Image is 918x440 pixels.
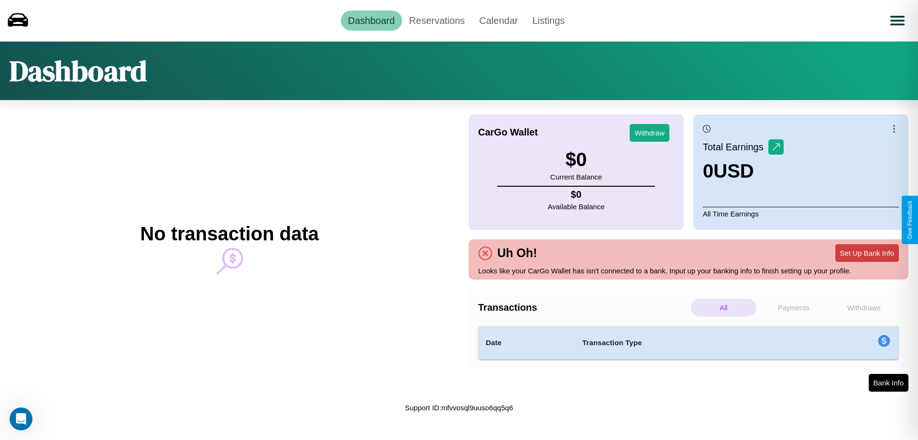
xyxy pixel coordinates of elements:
[478,302,688,313] h4: Transactions
[761,299,827,316] p: Payments
[478,264,899,277] p: Looks like your CarGo Wallet has isn't connected to a bank. Input up your banking info to finish ...
[831,299,896,316] p: Withdraws
[582,337,799,349] h4: Transaction Type
[478,326,899,360] table: simple table
[869,374,908,392] button: Bank Info
[405,401,513,414] p: Support ID: mfvvosql9uuso6qq5q6
[10,51,147,90] h1: Dashboard
[478,127,538,138] h4: CarGo Wallet
[703,160,784,182] h3: 0 USD
[703,207,899,220] p: All Time Earnings
[550,170,602,183] p: Current Balance
[525,11,572,31] a: Listings
[548,200,605,213] p: Available Balance
[10,407,33,430] iframe: Intercom live chat
[140,223,318,245] h2: No transaction data
[835,244,899,262] button: Set Up Bank Info
[691,299,756,316] p: All
[884,7,911,34] button: Open menu
[341,11,402,31] a: Dashboard
[492,246,542,260] h4: Uh Oh!
[548,189,605,200] h4: $ 0
[402,11,472,31] a: Reservations
[703,138,768,156] p: Total Earnings
[486,337,567,349] h4: Date
[550,149,602,170] h3: $ 0
[472,11,525,31] a: Calendar
[630,124,669,142] button: Withdraw
[907,201,913,239] div: Give Feedback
